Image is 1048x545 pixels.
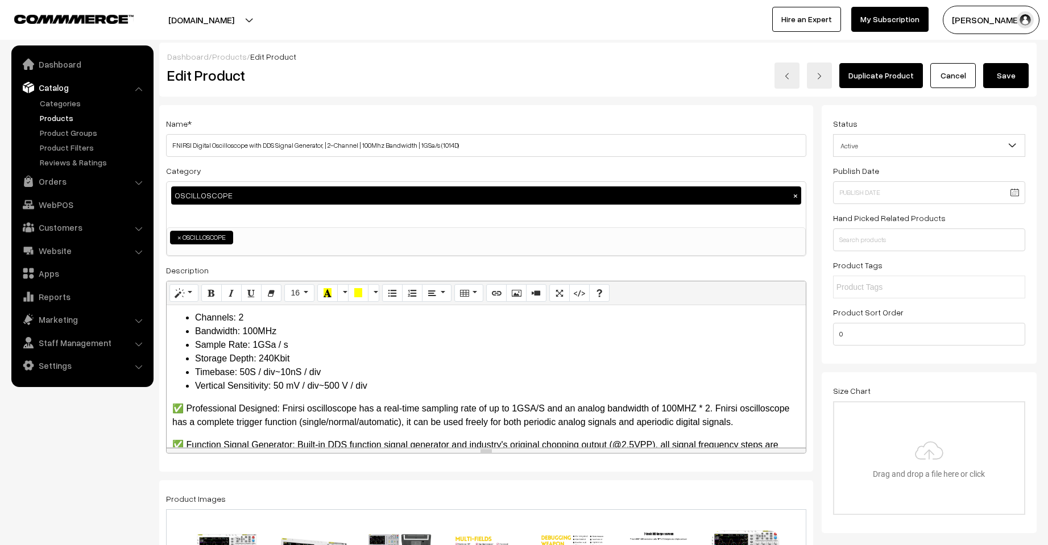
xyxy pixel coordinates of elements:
[589,284,610,302] button: Help
[402,284,422,302] button: Ordered list (CTRL+SHIFT+NUM8)
[167,448,806,453] div: resize
[241,284,262,302] button: Underline (CTRL+U)
[195,324,800,338] li: Bandwidth: 100MHz
[836,281,936,293] input: Product Tags
[930,63,976,88] a: Cancel
[195,365,800,379] li: Timebase: 50S / div~10nS / div
[569,284,590,302] button: Code View
[37,112,150,124] a: Products
[261,284,281,302] button: Remove Font Style (CTRL+\)
[195,311,800,324] li: Channels: 2
[833,165,879,177] label: Publish Date
[816,73,823,80] img: right-arrow.png
[195,338,800,352] li: Sample Rate: 1GSa / s
[167,52,209,61] a: Dashboard
[382,284,403,302] button: Unordered list (CTRL+SHIFT+NUM7)
[284,284,314,302] button: Font Size
[167,66,516,84] h2: Edit Product
[172,438,800,479] p: ✅ Function Signal Generator: Built-in DDS function signal generator and industry's original chopp...
[195,379,800,393] li: Vertical Sensitivity: 50 mV / div~500 V / div
[839,63,923,88] a: Duplicate Product
[317,284,338,302] button: Recent Color
[943,6,1039,34] button: [PERSON_NAME]
[983,63,1029,88] button: Save
[486,284,507,302] button: Link (CTRL+K)
[337,284,349,302] button: More Color
[167,51,1029,63] div: / /
[37,156,150,168] a: Reviews & Ratings
[221,284,242,302] button: Italic (CTRL+I)
[851,7,929,32] a: My Subscription
[172,402,800,429] p: ✅ Professional Designed: Fnirsi oscilloscope has a real-time sampling rate of up to 1GSA/S and an...
[348,284,368,302] button: Background Color
[833,306,904,318] label: Product Sort Order
[14,286,150,307] a: Reports
[833,212,946,224] label: Hand Picked Related Products
[14,240,150,261] a: Website
[790,190,801,201] button: ×
[833,323,1025,346] input: Enter Number
[195,352,800,365] li: Storage Depth: 240Kbit
[14,171,150,192] a: Orders
[14,332,150,353] a: Staff Management
[14,54,150,74] a: Dashboard
[212,52,247,61] a: Products
[37,142,150,153] a: Product Filters
[14,217,150,238] a: Customers
[833,118,858,130] label: Status
[833,134,1025,157] span: Active
[166,134,806,157] input: Name
[549,284,570,302] button: Full Screen
[201,284,222,302] button: Bold (CTRL+B)
[14,263,150,284] a: Apps
[169,284,198,302] button: Style
[772,7,841,32] a: Hire an Expert
[14,309,150,330] a: Marketing
[506,284,527,302] button: Picture
[833,259,883,271] label: Product Tags
[454,284,483,302] button: Table
[833,228,1025,251] input: Search products
[171,186,801,205] div: OSCILLOSCOPE
[250,52,296,61] span: Edit Product
[422,284,451,302] button: Paragraph
[14,15,134,23] img: COMMMERCE
[37,127,150,139] a: Product Groups
[834,136,1025,156] span: Active
[14,11,114,25] a: COMMMERCE
[14,355,150,376] a: Settings
[784,73,790,80] img: left-arrow.png
[1017,11,1034,28] img: user
[14,77,150,98] a: Catalog
[368,284,379,302] button: More Color
[166,493,226,505] label: Product Images
[129,6,274,34] button: [DOMAIN_NAME]
[166,264,209,276] label: Description
[833,181,1025,204] input: Publish Date
[166,118,192,130] label: Name
[291,288,300,297] span: 16
[833,385,871,397] label: Size Chart
[526,284,546,302] button: Video
[37,97,150,109] a: Categories
[14,194,150,215] a: WebPOS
